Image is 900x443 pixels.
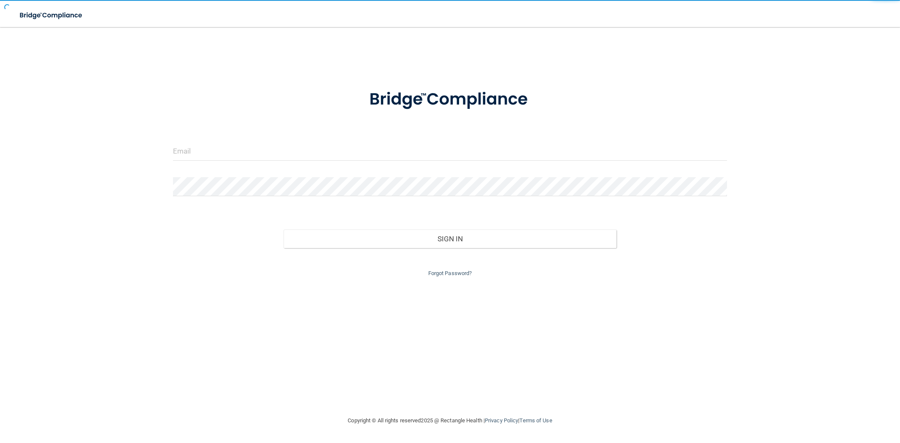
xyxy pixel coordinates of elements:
input: Email [173,142,727,161]
a: Privacy Policy [485,417,518,424]
a: Forgot Password? [428,270,472,276]
a: Terms of Use [519,417,552,424]
img: bridge_compliance_login_screen.278c3ca4.svg [13,7,90,24]
div: Copyright © All rights reserved 2025 @ Rectangle Health | | [296,407,604,434]
button: Sign In [284,230,616,248]
img: bridge_compliance_login_screen.278c3ca4.svg [352,78,549,122]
